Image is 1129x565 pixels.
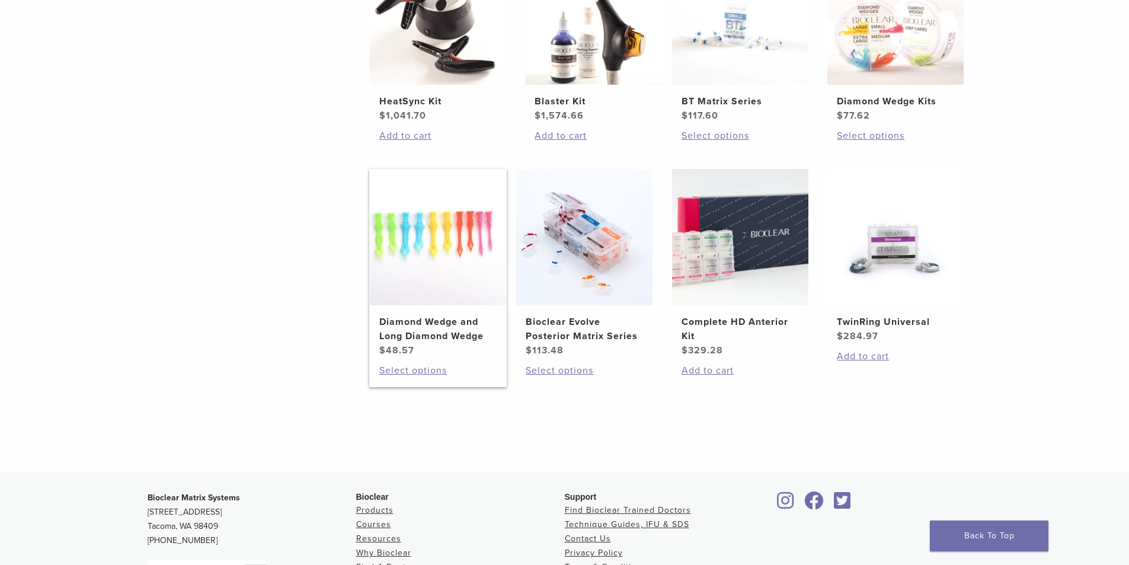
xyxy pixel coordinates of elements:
[837,129,954,143] a: Select options for “Diamond Wedge Kits”
[379,315,497,343] h2: Diamond Wedge and Long Diamond Wedge
[827,169,965,343] a: TwinRing UniversalTwinRing Universal $284.97
[356,534,401,544] a: Resources
[535,110,584,122] bdi: 1,574.66
[682,363,799,378] a: Add to cart: “Complete HD Anterior Kit”
[356,519,391,529] a: Courses
[379,344,414,356] bdi: 48.57
[379,129,497,143] a: Add to cart: “HeatSync Kit”
[356,548,411,558] a: Why Bioclear
[148,491,356,548] p: [STREET_ADDRESS] Tacoma, WA 98409 [PHONE_NUMBER]
[671,169,810,357] a: Complete HD Anterior KitComplete HD Anterior Kit $329.28
[827,169,964,305] img: TwinRing Universal
[837,315,954,329] h2: TwinRing Universal
[370,169,506,305] img: Diamond Wedge and Long Diamond Wedge
[837,110,870,122] bdi: 77.62
[526,363,643,378] a: Select options for “Bioclear Evolve Posterior Matrix Series”
[369,169,507,357] a: Diamond Wedge and Long Diamond WedgeDiamond Wedge and Long Diamond Wedge $48.57
[148,493,240,503] strong: Bioclear Matrix Systems
[830,499,855,510] a: Bioclear
[565,548,623,558] a: Privacy Policy
[356,505,394,515] a: Products
[837,330,843,342] span: $
[930,521,1048,551] a: Back To Top
[535,94,652,108] h2: Blaster Kit
[773,499,798,510] a: Bioclear
[565,519,689,529] a: Technique Guides, IFU & SDS
[682,344,688,356] span: $
[837,349,954,363] a: Add to cart: “TwinRing Universal”
[682,94,799,108] h2: BT Matrix Series
[535,110,541,122] span: $
[837,330,878,342] bdi: 284.97
[682,110,688,122] span: $
[837,110,843,122] span: $
[682,129,799,143] a: Select options for “BT Matrix Series”
[682,110,718,122] bdi: 117.60
[535,129,652,143] a: Add to cart: “Blaster Kit”
[516,169,653,305] img: Bioclear Evolve Posterior Matrix Series
[379,344,386,356] span: $
[565,534,611,544] a: Contact Us
[526,344,564,356] bdi: 113.48
[682,344,723,356] bdi: 329.28
[565,505,691,515] a: Find Bioclear Trained Doctors
[837,94,954,108] h2: Diamond Wedge Kits
[356,492,389,502] span: Bioclear
[801,499,828,510] a: Bioclear
[379,110,426,122] bdi: 1,041.70
[526,315,643,343] h2: Bioclear Evolve Posterior Matrix Series
[379,110,386,122] span: $
[682,315,799,343] h2: Complete HD Anterior Kit
[379,94,497,108] h2: HeatSync Kit
[379,363,497,378] a: Select options for “Diamond Wedge and Long Diamond Wedge”
[526,344,532,356] span: $
[672,169,808,305] img: Complete HD Anterior Kit
[516,169,654,357] a: Bioclear Evolve Posterior Matrix SeriesBioclear Evolve Posterior Matrix Series $113.48
[565,492,597,502] span: Support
